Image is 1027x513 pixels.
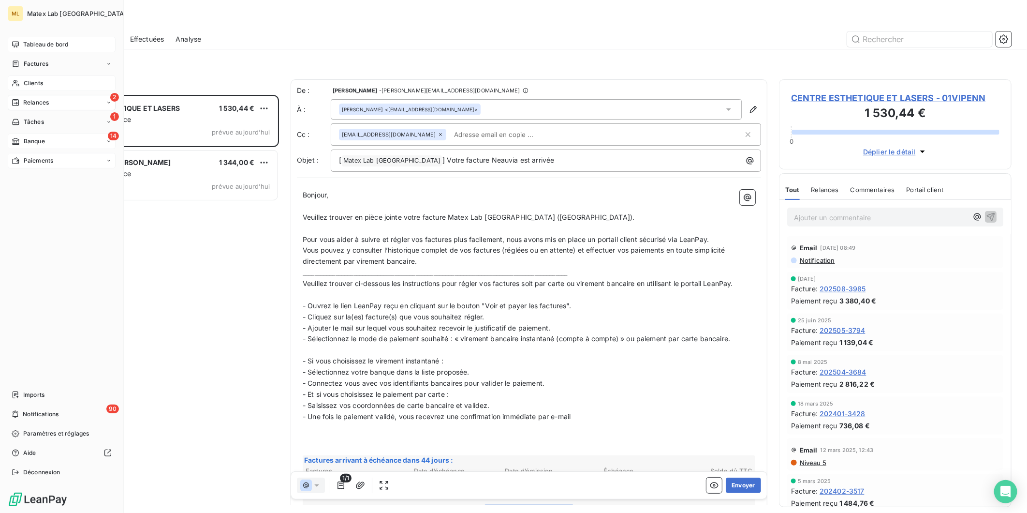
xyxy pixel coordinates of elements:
span: 2 816,22 € [839,379,875,389]
span: Facture : [791,325,818,335]
span: 18 mars 2025 [798,401,834,407]
div: <[EMAIL_ADDRESS][DOMAIN_NAME]> [342,106,478,113]
span: Factures [24,60,48,68]
span: - Ouvrez le lien LeanPay reçu en cliquant sur le bouton "Voir et payer les factures". [303,302,572,310]
span: Bonjour, [303,191,328,199]
span: Relances [811,186,839,194]
span: Relances [23,98,49,107]
span: 5 mars 2025 [798,478,831,484]
span: 1 344,00 € [219,158,255,166]
span: Portail client [907,186,944,194]
span: - Sélectionnez votre banque dans la liste proposée. [303,368,469,376]
th: Date d’échéance [395,466,484,476]
span: Déplier le détail [863,147,916,157]
span: 202401-3428 [820,408,866,419]
span: 1 530,44 € [219,104,255,112]
span: 0 [790,137,793,145]
th: Échéance [574,466,663,476]
span: Imports [23,391,44,399]
span: 90 [106,405,119,413]
span: Tableau de bord [23,40,68,49]
img: Logo LeanPay [8,492,68,507]
span: Veuillez trouver en pièce jointe votre facture Matex Lab [GEOGRAPHIC_DATA] ([GEOGRAPHIC_DATA]). [303,213,634,221]
button: Envoyer [726,478,761,493]
span: Déconnexion [23,468,60,477]
span: [DATE] [798,276,816,282]
span: 202504-3684 [820,367,866,377]
span: Banque [24,137,45,146]
span: 3 380,40 € [839,296,877,306]
a: Aide [8,445,116,461]
th: Solde dû TTC [664,466,753,476]
span: Analyse [176,34,201,44]
span: Facture : [791,284,818,294]
span: De : [297,86,331,95]
span: Tout [785,186,800,194]
th: Factures [305,466,394,476]
span: [PERSON_NAME] [333,88,377,93]
th: Date d’émission [484,466,573,476]
span: CENTRE ESTHETIQUE ET LASERS [68,104,180,112]
span: 202402-3517 [820,486,865,496]
span: Notifications [23,410,59,419]
span: Effectuées [130,34,164,44]
span: Veuillez trouver ci-dessous les instructions pour régler vos factures soit par carte ou virement ... [303,279,733,287]
span: Notification [799,256,835,264]
span: 25 juin 2025 [798,317,832,323]
span: - Cliquez sur la(es) facture(s) que vous souhaitez régler. [303,313,484,321]
span: 1 [110,112,119,121]
span: Matex Lab [GEOGRAPHIC_DATA] [342,155,442,166]
span: CENTRE ESTHETIQUE ET LASERS - 01VIPENN [791,91,999,105]
span: Matex Lab [GEOGRAPHIC_DATA] [27,10,126,17]
span: - Une fois le paiement validé, vous recevrez une confirmation immédiate par e-mail [303,412,571,421]
span: Paiement reçu [791,421,837,431]
span: [PERSON_NAME] [342,106,383,113]
span: 202508-3985 [820,284,866,294]
span: Facture : [791,367,818,377]
span: - Et si vous choisissez le paiement par carte : [303,390,449,398]
span: Paramètres et réglages [23,429,89,438]
span: Objet : [297,156,319,164]
span: [ [339,156,341,164]
span: Commentaires [851,186,895,194]
span: Paiement reçu [791,296,837,306]
span: Aide [23,449,36,457]
span: 736,08 € [839,421,870,431]
span: Email [800,244,818,252]
span: Niveau 5 [799,459,826,467]
span: - Connectez vous avec vos identifiants bancaires pour valider le paiement. [303,379,544,387]
div: grid [46,95,279,513]
span: - Sélectionnez le mode de paiement souhaité : « virement bancaire instantané (compte à compte) » ... [303,334,730,343]
span: Email [800,446,818,454]
span: Vous pouvez y consulter l’historique complet de vos factures (réglées ou en attente) et effectuer... [303,246,727,265]
span: Clients [24,79,43,88]
span: Pour vous aider à suivre et régler vos factures plus facilement, nous avons mis en place un porta... [303,235,709,243]
span: - [PERSON_NAME][EMAIL_ADDRESS][DOMAIN_NAME] [379,88,520,93]
label: À : [297,105,331,114]
span: [DATE] 08:49 [821,245,856,251]
span: Paiement reçu [791,337,837,347]
span: - Ajouter le mail sur lequel vous souhaitez recevoir le justificatif de paiement. [303,324,550,332]
label: Cc : [297,130,331,139]
div: Open Intercom Messenger [994,480,1017,503]
span: Tâches [24,118,44,126]
span: 2 [110,93,119,102]
span: 202505-3794 [820,325,866,335]
span: _________________________________________________________________________________________ [303,268,567,276]
div: ML [8,6,23,21]
span: Paiement reçu [791,379,837,389]
span: 12 mars 2025, 12:43 [821,447,874,453]
span: prévue aujourd’hui [212,128,270,136]
span: Facture : [791,486,818,496]
span: Factures arrivant à échéance dans 44 jours : [304,456,454,464]
span: - Si vous choisissez le virement instantané : [303,357,443,365]
span: 1 139,04 € [839,337,874,347]
span: Paiement reçu [791,498,837,508]
span: Paiements [24,156,53,165]
input: Rechercher [847,31,992,47]
button: Déplier le détail [860,146,930,157]
span: ] Votre facture Neauvia est arrivée [442,156,554,164]
span: - Saisissez vos coordonnées de carte bancaire et validez. [303,401,490,409]
span: 8 mai 2025 [798,359,828,365]
span: 14 [108,132,119,140]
